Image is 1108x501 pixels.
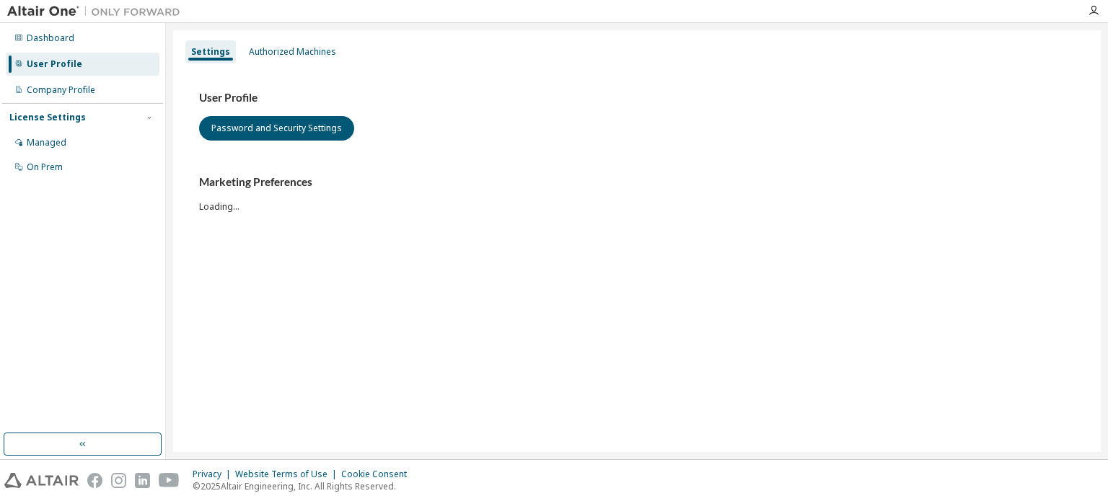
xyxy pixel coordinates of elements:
[341,469,415,480] div: Cookie Consent
[199,175,1075,212] div: Loading...
[27,137,66,148] div: Managed
[199,91,1075,105] h3: User Profile
[27,32,74,44] div: Dashboard
[27,161,63,173] div: On Prem
[135,473,150,488] img: linkedin.svg
[9,112,86,123] div: License Settings
[235,469,341,480] div: Website Terms of Use
[249,46,336,58] div: Authorized Machines
[193,480,415,492] p: © 2025 Altair Engineering, Inc. All Rights Reserved.
[27,58,82,70] div: User Profile
[7,4,188,19] img: Altair One
[191,46,230,58] div: Settings
[159,473,180,488] img: youtube.svg
[111,473,126,488] img: instagram.svg
[4,473,79,488] img: altair_logo.svg
[199,175,1075,190] h3: Marketing Preferences
[199,116,354,141] button: Password and Security Settings
[27,84,95,96] div: Company Profile
[193,469,235,480] div: Privacy
[87,473,102,488] img: facebook.svg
